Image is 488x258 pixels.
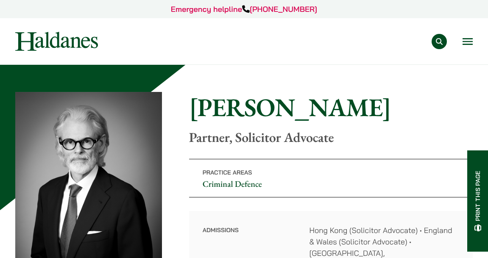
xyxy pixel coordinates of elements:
span: Practice Areas [203,169,252,176]
button: Open menu [463,38,473,45]
a: Criminal Defence [203,178,262,189]
img: Logo of Haldanes [15,32,98,51]
h1: [PERSON_NAME] [189,92,473,122]
button: Search [432,34,447,49]
a: Emergency helpline[PHONE_NUMBER] [171,4,317,14]
p: Partner, Solicitor Advocate [189,129,473,145]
